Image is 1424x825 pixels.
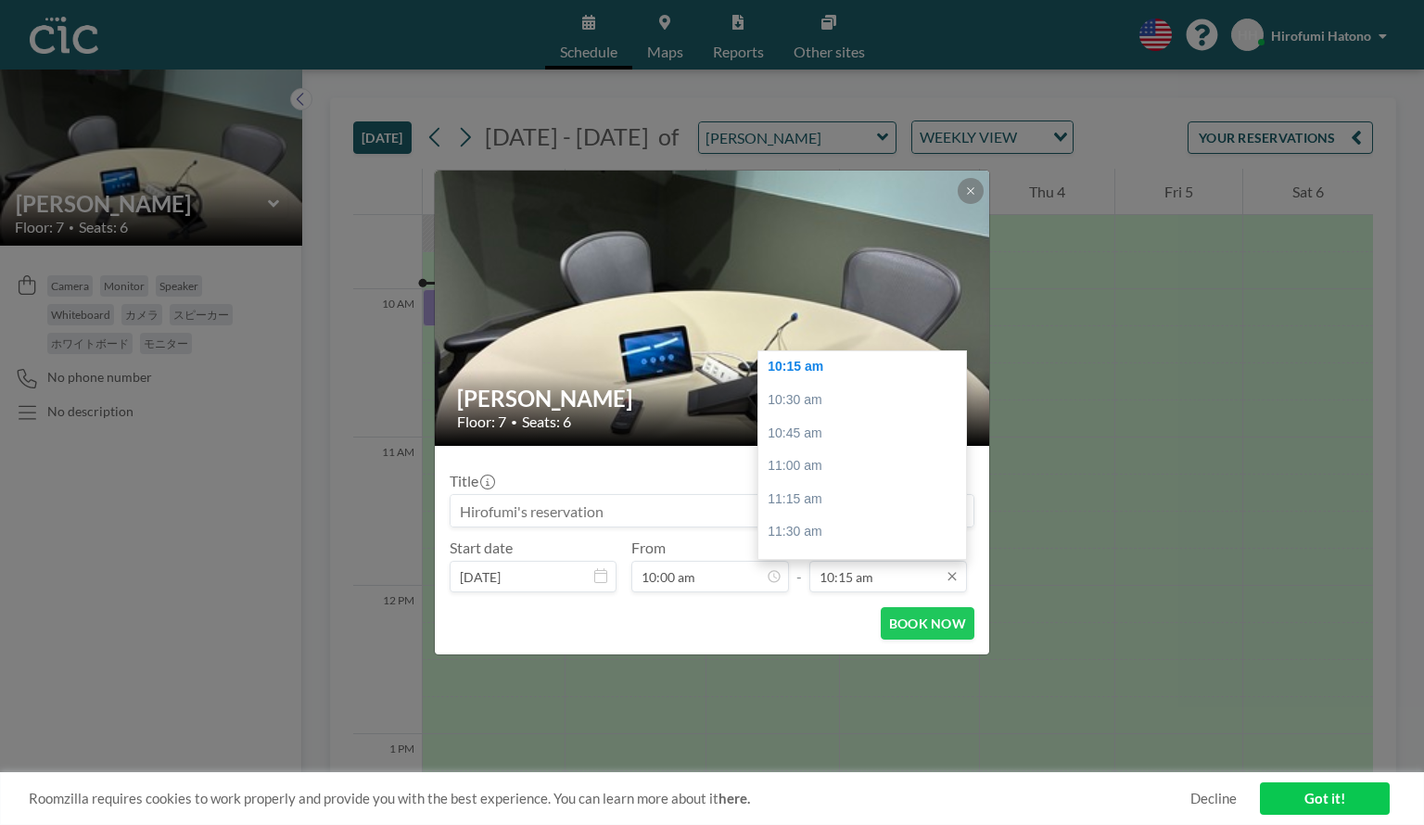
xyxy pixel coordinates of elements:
span: Roomzilla requires cookies to work properly and provide you with the best experience. You can lea... [29,790,1190,807]
h2: [PERSON_NAME] [457,385,969,412]
button: BOOK NOW [881,607,974,640]
div: 10:30 am [758,384,975,417]
div: 11:30 am [758,515,975,549]
span: - [796,545,802,586]
label: Start date [450,539,513,557]
div: 11:45 am [758,549,975,582]
input: Hirofumi's reservation [451,495,973,527]
div: 11:00 am [758,450,975,483]
label: Title [450,472,493,490]
span: • [511,415,517,429]
div: 10:45 am [758,417,975,451]
div: 10:15 am [758,350,975,384]
span: Seats: 6 [522,412,571,431]
div: 11:15 am [758,483,975,516]
span: Floor: 7 [457,412,506,431]
a: Decline [1190,790,1237,807]
a: Got it! [1260,782,1390,815]
a: here. [718,790,750,806]
label: From [631,539,666,557]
